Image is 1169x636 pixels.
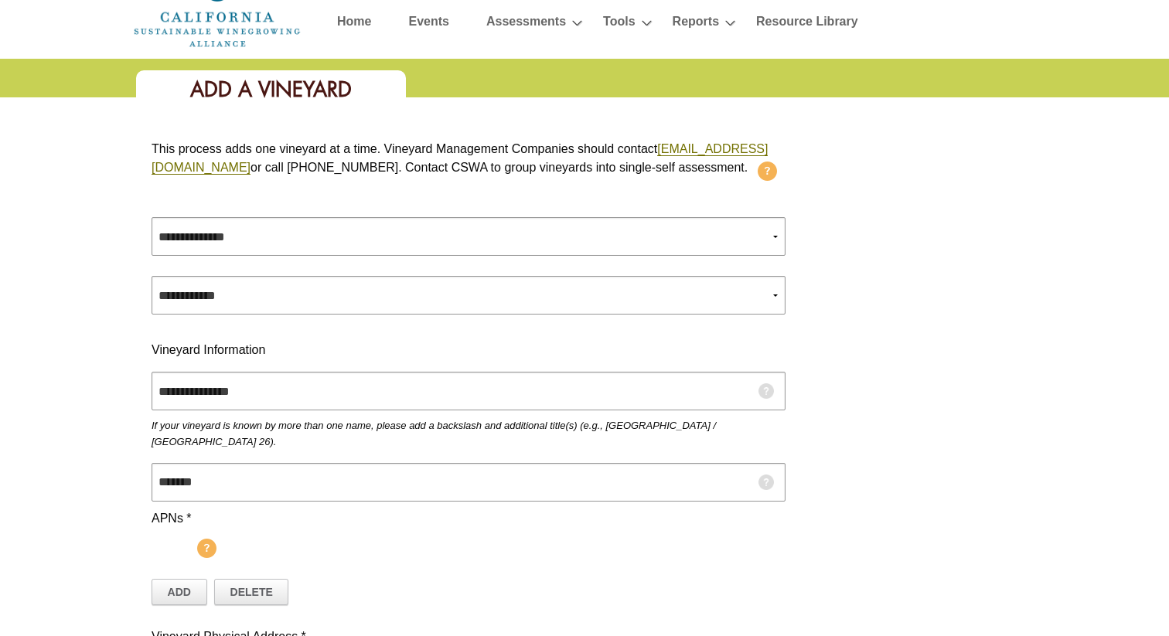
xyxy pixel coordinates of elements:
span: Add a Vineyard [190,76,352,103]
a: Assessments [486,11,566,38]
a: Reports [673,11,719,38]
span: Vineyard Information [152,343,265,356]
a: Add [152,579,207,605]
a: Home [337,11,371,38]
a: Tools [603,11,635,38]
p: If your vineyard is known by more than one name, please add a backslash and additional title(s) (... [152,418,786,451]
a: Events [408,11,448,38]
a: Delete [214,579,288,605]
span: APNs * [152,512,192,525]
span: This process adds one vineyard at a time. Vineyard Management Companies should contact or call [P... [152,142,768,175]
a: Resource Library [756,11,858,38]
